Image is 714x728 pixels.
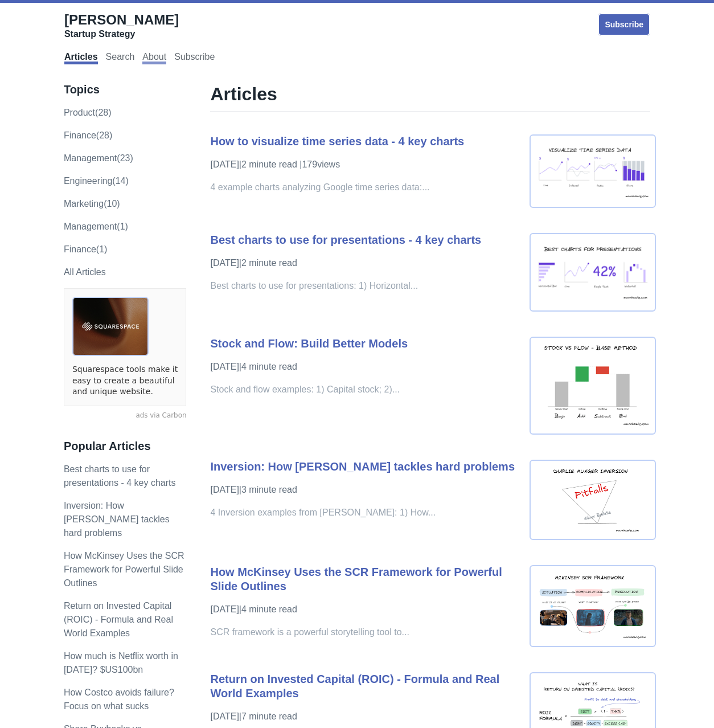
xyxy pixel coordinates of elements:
[64,411,187,421] a: ads via Carbon
[530,134,656,208] img: time-series
[210,135,464,148] a: How to visualize time series data - 4 key charts
[530,565,656,647] img: mckinsey scr framework
[64,551,184,588] a: How McKinsey Uses the SCR Framework for Powerful Slide Outlines
[210,181,518,194] p: 4 example charts analyzing Google time series data:...
[64,153,133,163] a: management(23)
[106,52,135,64] a: Search
[210,83,650,112] h1: Articles
[72,297,149,356] img: ads via Carbon
[142,52,166,64] a: About
[210,625,518,639] p: SCR framework is a powerful storytelling tool to...
[64,501,170,538] a: Inversion: How [PERSON_NAME] tackles hard problems
[64,688,174,711] a: How Costco avoids failure? Focus on what sucks
[210,234,481,246] a: Best charts to use for presentations - 4 key charts
[530,460,656,540] img: inversion
[210,337,408,350] a: Stock and Flow: Build Better Models
[210,506,518,520] p: 4 Inversion examples from [PERSON_NAME]: 1) How...
[598,13,650,36] a: Subscribe
[210,673,499,700] a: Return on Invested Capital (ROIC) - Formula and Real World Examples
[210,158,518,171] p: [DATE] | 2 minute read
[64,601,173,638] a: Return on Invested Capital (ROIC) - Formula and Real World Examples
[64,222,128,231] a: Management(1)
[64,130,112,140] a: finance(28)
[64,108,112,117] a: product(28)
[530,233,656,312] img: best chart presentaion
[210,383,518,396] p: Stock and flow examples: 1) Capital stock; 2)...
[174,52,215,64] a: Subscribe
[64,11,179,40] a: [PERSON_NAME]Startup Strategy
[530,337,656,435] img: stock and flow
[210,566,502,592] a: How McKinsey Uses the SCR Framework for Powerful Slide Outlines
[64,464,176,488] a: Best charts to use for presentations - 4 key charts
[64,83,187,97] h3: Topics
[64,651,178,674] a: How much is Netflix worth in [DATE]? $US100bn
[64,28,179,40] div: Startup Strategy
[210,256,518,270] p: [DATE] | 2 minute read
[299,159,340,169] span: | 179 views
[64,267,106,277] a: All Articles
[64,52,98,64] a: Articles
[210,460,515,473] a: Inversion: How [PERSON_NAME] tackles hard problems
[64,244,107,254] a: Finance(1)
[210,279,518,293] p: Best charts to use for presentations: 1) Horizontal...
[64,439,187,453] h3: Popular Articles
[64,199,120,208] a: marketing(10)
[210,360,518,374] p: [DATE] | 4 minute read
[64,12,179,27] span: [PERSON_NAME]
[210,603,518,616] p: [DATE] | 4 minute read
[72,364,178,398] a: Squarespace tools make it easy to create a beautiful and unique website.
[210,483,518,497] p: [DATE] | 3 minute read
[64,176,129,186] a: engineering(14)
[210,710,518,723] p: [DATE] | 7 minute read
